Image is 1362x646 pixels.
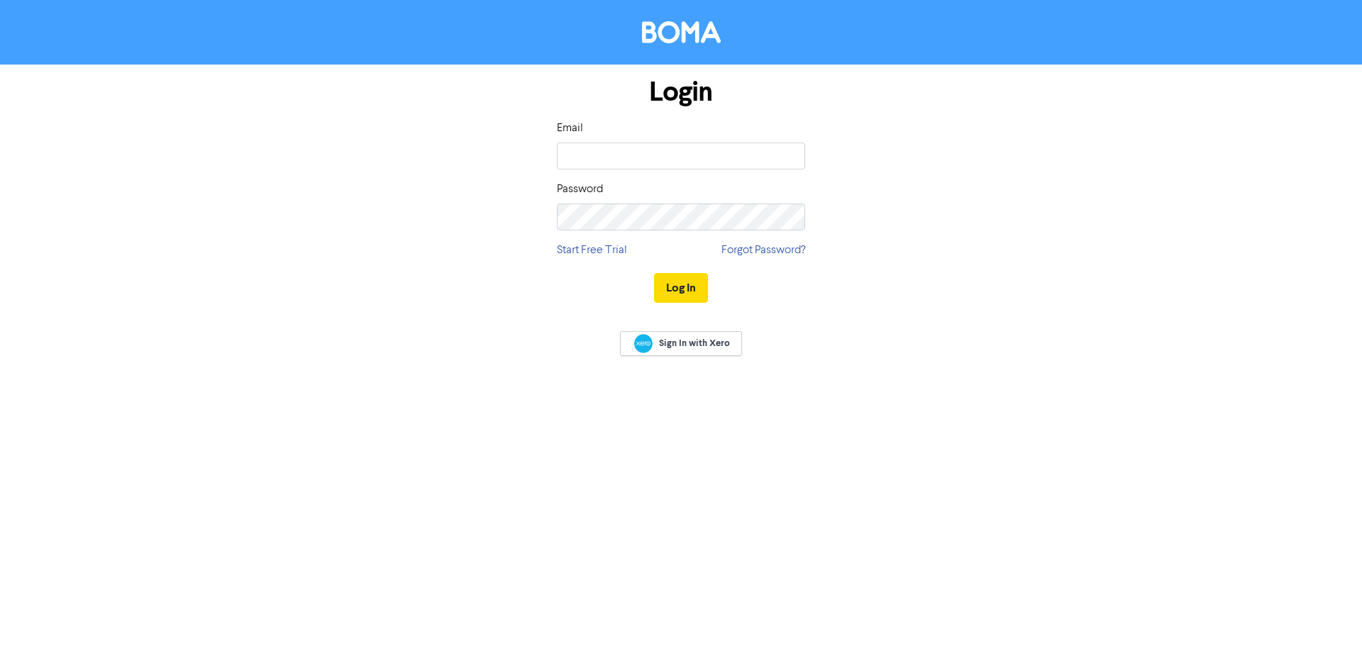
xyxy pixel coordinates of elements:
a: Forgot Password? [721,242,805,259]
span: Sign In with Xero [659,337,730,350]
label: Password [557,181,603,198]
img: BOMA Logo [642,21,721,43]
a: Sign In with Xero [620,331,742,356]
h1: Login [557,76,805,108]
label: Email [557,120,583,137]
img: Xero logo [634,334,653,353]
button: Log In [654,273,708,303]
a: Start Free Trial [557,242,627,259]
